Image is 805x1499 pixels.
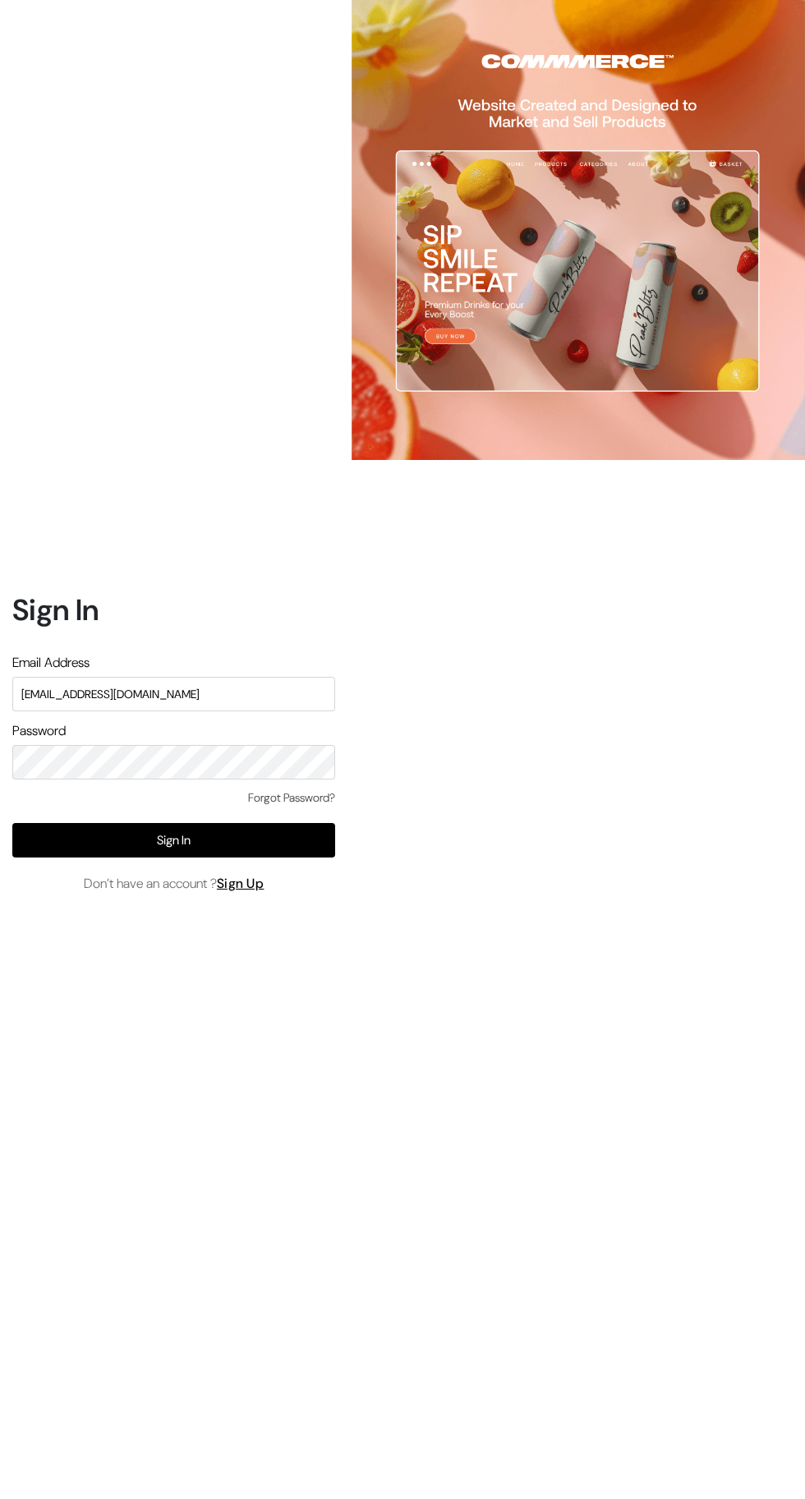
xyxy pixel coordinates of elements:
[12,653,90,673] label: Email Address
[84,874,264,894] span: Don’t have an account ?
[12,592,335,628] h1: Sign In
[12,823,335,858] button: Sign In
[217,875,264,892] a: Sign Up
[12,721,66,741] label: Password
[248,789,335,807] a: Forgot Password?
